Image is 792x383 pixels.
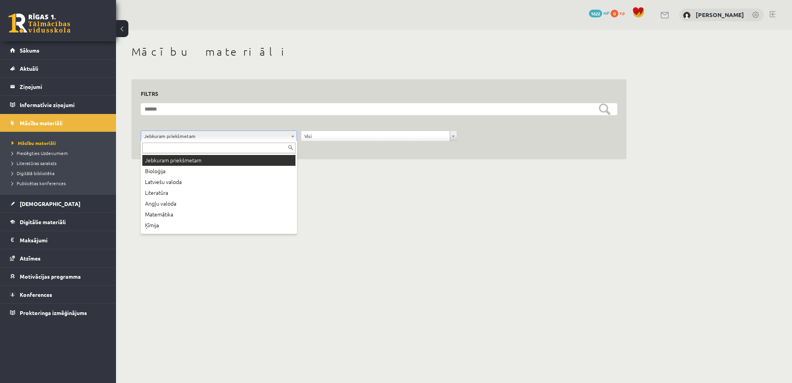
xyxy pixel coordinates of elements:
div: Latviešu valoda [142,177,295,187]
div: Matemātika [142,209,295,220]
div: Angļu valoda [142,198,295,209]
div: Ķīmija [142,220,295,231]
div: Bioloģija [142,166,295,177]
div: Literatūra [142,187,295,198]
div: Jebkuram priekšmetam [142,155,295,166]
div: Fizika [142,231,295,242]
